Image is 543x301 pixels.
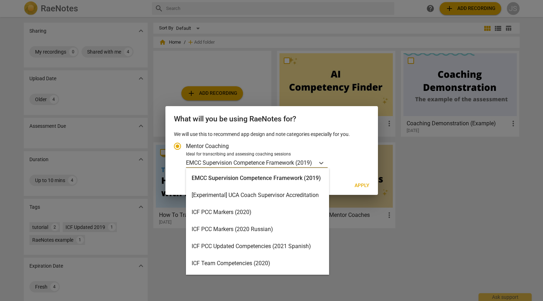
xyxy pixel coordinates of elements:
div: ICF Team Competencies (2020) [186,255,329,272]
div: ICF PCC Markers (2020 Russian) [186,221,329,238]
input: Ideal for transcribing and assessing coaching sessionsEMCC Supervision Competence Framework (2019) [313,159,314,166]
div: ICF PCC Updated Competencies (2021 Spanish) [186,238,329,255]
span: Apply [355,182,369,189]
h2: What will you be using RaeNotes for? [174,115,369,124]
p: We will use this to recommend app design and note categories especially for you. [174,131,369,138]
div: [Experimental] UCA Coach Supervisor Accreditation [186,187,329,204]
div: Account type [174,138,369,168]
div: ICF Updated Competencies (2019 Japanese) [186,272,329,289]
p: EMCC Supervision Competence Framework (2019) [186,159,312,167]
div: EMCC Supervision Competence Framework (2019) [186,170,329,187]
span: Mentor Coaching [186,142,229,150]
button: Apply [349,179,375,192]
div: Ideal for transcribing and assessing coaching sessions [186,151,367,158]
div: ICF PCC Markers (2020) [186,204,329,221]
